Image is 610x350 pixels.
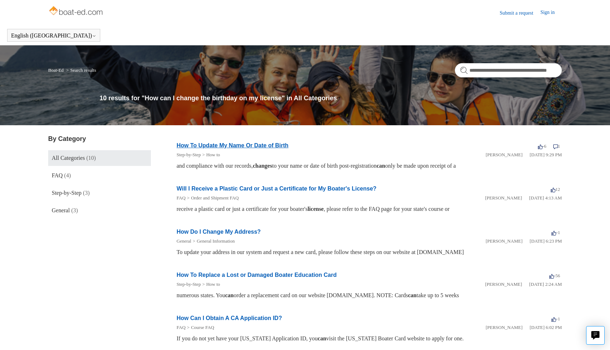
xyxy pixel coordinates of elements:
li: Search results [65,67,96,73]
a: General Information [197,238,234,244]
span: -56 [549,273,560,278]
em: can [377,163,385,169]
li: [PERSON_NAME] [486,324,522,331]
li: [PERSON_NAME] [485,194,522,202]
h3: By Category [48,134,151,144]
li: [PERSON_NAME] [485,281,522,288]
a: Step-by-Step (3) [48,185,151,201]
time: 01/05/2024, 18:02 [530,325,562,330]
a: How Can I Obtain A CA Application ID? [177,315,282,321]
a: All Categories (10) [48,150,151,166]
span: 1 [553,143,560,149]
li: [PERSON_NAME] [486,238,522,245]
h1: 10 results for "How can I change the birthday on my license" in All Categories [100,93,562,103]
em: changes [253,163,272,169]
a: Step-by-Step [177,152,201,157]
span: (3) [83,190,90,196]
span: (10) [86,155,96,161]
time: 03/16/2022, 04:13 [529,195,562,201]
li: General [177,238,191,245]
a: Step-by-Step [177,281,201,287]
em: can [225,292,234,298]
a: Sign in [540,9,562,17]
em: license [307,206,324,212]
button: Live chat [586,326,605,345]
li: Course FAQ [185,324,214,331]
span: -1 [551,230,560,235]
li: Order and Shipment FAQ [185,194,239,202]
time: 03/15/2022, 21:29 [530,152,562,157]
li: General Information [191,238,235,245]
span: Step-by-Step [52,190,82,196]
a: Submit a request [500,9,540,17]
input: Search [455,63,562,77]
time: 03/11/2022, 02:24 [529,281,562,287]
div: To update your address in our system and request a new card, please follow these steps on our web... [177,248,562,257]
span: -6 [538,143,547,149]
span: All Categories [52,155,85,161]
a: Boat-Ed [48,67,63,73]
li: Step-by-Step [177,281,201,288]
button: English ([GEOGRAPHIC_DATA]) [11,32,96,39]
img: Boat-Ed Help Center home page [48,4,105,19]
a: FAQ [177,325,185,330]
li: How to [201,281,220,288]
em: can [318,335,326,341]
span: (3) [71,207,78,213]
a: FAQ [177,195,185,201]
span: 12 [551,187,560,192]
a: How Do I Change My Address? [177,229,261,235]
div: receive a plastic card or just a certificate for your boater's , please refer to the FAQ page for... [177,205,562,213]
div: and compliance with our records, to your name or date of birth post-registration only be made upo... [177,162,562,170]
a: How To Update My Name Or Date of Birth [177,142,289,148]
li: [PERSON_NAME] [486,151,522,158]
li: FAQ [177,194,185,202]
a: How to [206,152,220,157]
span: -1 [551,316,560,321]
a: How to [206,281,220,287]
div: If you do not yet have your [US_STATE] Application ID, you visit the [US_STATE] Boater Card websi... [177,334,562,343]
li: FAQ [177,324,185,331]
span: (4) [64,172,71,178]
time: 01/05/2024, 18:23 [530,238,562,244]
a: How To Replace a Lost or Damaged Boater Education Card [177,272,337,278]
div: numerous states. You order a replacement card on our website [DOMAIN_NAME]. NOTE: Cards take up t... [177,291,562,300]
span: FAQ [52,172,63,178]
a: Order and Shipment FAQ [191,195,239,201]
li: Step-by-Step [177,151,201,158]
a: Course FAQ [191,325,214,330]
a: General [177,238,191,244]
span: General [52,207,70,213]
em: can [408,292,417,298]
li: How to [201,151,220,158]
a: FAQ (4) [48,168,151,183]
li: Boat-Ed [48,67,65,73]
a: Will I Receive a Plastic Card or Just a Certificate for My Boater's License? [177,186,376,192]
a: General (3) [48,203,151,218]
